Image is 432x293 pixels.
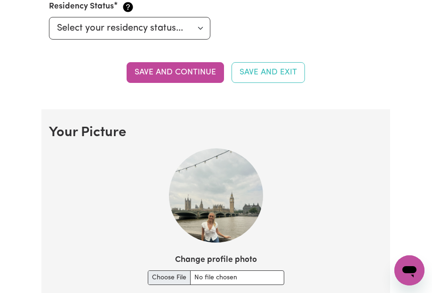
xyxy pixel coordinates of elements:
[394,255,424,285] iframe: Button to launch messaging window, conversation in progress
[127,62,224,83] button: Save and continue
[175,254,257,266] label: Change profile photo
[49,124,383,141] h2: Your Picture
[49,0,114,13] label: Residency Status
[169,148,263,243] img: Your current profile image
[232,62,305,83] button: Save and Exit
